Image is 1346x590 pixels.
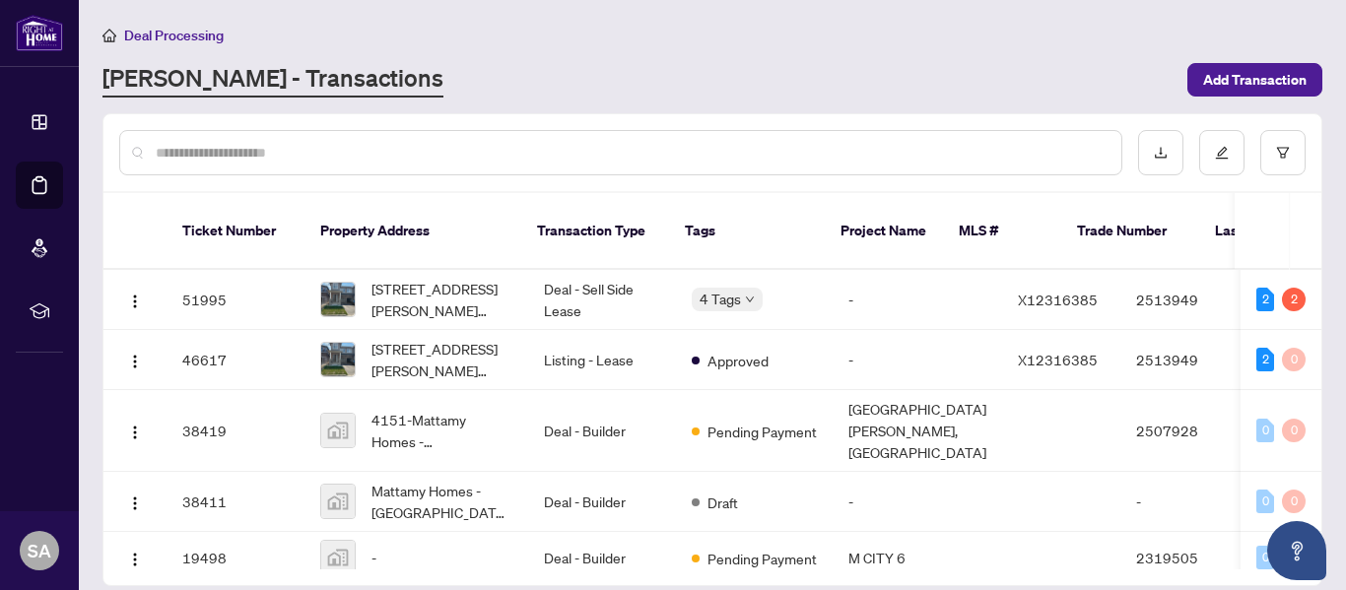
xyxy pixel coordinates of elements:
[1199,130,1245,175] button: edit
[1187,63,1322,97] button: Add Transaction
[1256,348,1274,371] div: 2
[528,270,676,330] td: Deal - Sell Side Lease
[28,537,51,564] span: SA
[700,288,741,310] span: 4 Tags
[1282,419,1306,442] div: 0
[321,541,355,574] img: thumbnail-img
[1120,532,1258,584] td: 2319505
[1215,146,1229,160] span: edit
[833,472,1002,532] td: -
[127,294,143,309] img: Logo
[943,193,1061,270] th: MLS #
[167,193,304,270] th: Ticket Number
[1282,348,1306,371] div: 0
[119,284,151,315] button: Logo
[321,343,355,376] img: thumbnail-img
[371,409,512,452] span: 4151-Mattamy Homes - [GEOGRAPHIC_DATA][PERSON_NAME], [GEOGRAPHIC_DATA], [GEOGRAPHIC_DATA], [GEOGR...
[371,278,512,321] span: [STREET_ADDRESS][PERSON_NAME][PERSON_NAME]
[124,27,224,44] span: Deal Processing
[371,547,376,568] span: -
[321,485,355,518] img: thumbnail-img
[707,350,769,371] span: Approved
[1018,291,1098,308] span: X12316385
[167,390,304,472] td: 38419
[102,62,443,98] a: [PERSON_NAME] - Transactions
[119,415,151,446] button: Logo
[833,330,1002,390] td: -
[1018,351,1098,368] span: X12316385
[521,193,669,270] th: Transaction Type
[102,29,116,42] span: home
[1256,419,1274,442] div: 0
[321,414,355,447] img: thumbnail-img
[1120,390,1258,472] td: 2507928
[167,270,304,330] td: 51995
[119,542,151,573] button: Logo
[1120,472,1258,532] td: -
[707,421,817,442] span: Pending Payment
[528,330,676,390] td: Listing - Lease
[1256,288,1274,311] div: 2
[16,15,63,51] img: logo
[1282,490,1306,513] div: 0
[1260,130,1306,175] button: filter
[1154,146,1168,160] span: download
[1061,193,1199,270] th: Trade Number
[528,472,676,532] td: Deal - Builder
[745,295,755,304] span: down
[1256,490,1274,513] div: 0
[321,283,355,316] img: thumbnail-img
[127,495,143,511] img: Logo
[304,193,521,270] th: Property Address
[528,390,676,472] td: Deal - Builder
[1138,130,1183,175] button: download
[1276,146,1290,160] span: filter
[119,344,151,375] button: Logo
[833,270,1002,330] td: -
[1256,546,1274,569] div: 0
[371,338,512,381] span: [STREET_ADDRESS][PERSON_NAME][PERSON_NAME]
[1282,288,1306,311] div: 2
[167,472,304,532] td: 38411
[371,480,512,523] span: Mattamy Homes - [GEOGRAPHIC_DATA][PERSON_NAME], [GEOGRAPHIC_DATA], [GEOGRAPHIC_DATA], [GEOGRAPHIC...
[167,532,304,584] td: 19498
[167,330,304,390] td: 46617
[127,552,143,567] img: Logo
[528,532,676,584] td: Deal - Builder
[707,492,738,513] span: Draft
[1267,521,1326,580] button: Open asap
[669,193,825,270] th: Tags
[127,425,143,440] img: Logo
[119,486,151,517] button: Logo
[1120,330,1258,390] td: 2513949
[127,354,143,369] img: Logo
[707,548,817,569] span: Pending Payment
[825,193,943,270] th: Project Name
[1120,270,1258,330] td: 2513949
[833,532,1002,584] td: M CITY 6
[833,390,1002,472] td: [GEOGRAPHIC_DATA][PERSON_NAME], [GEOGRAPHIC_DATA]
[1203,64,1307,96] span: Add Transaction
